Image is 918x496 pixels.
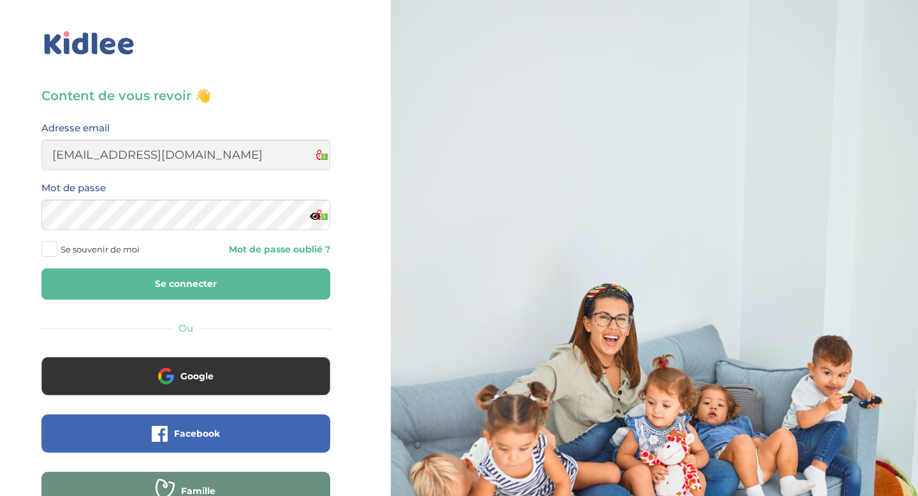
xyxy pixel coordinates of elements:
img: google.png [158,368,174,384]
span: Se souvenir de moi [61,241,140,258]
img: logo_kidlee_bleu [41,29,137,58]
span: Facebook [174,427,220,440]
input: Email [41,140,330,170]
label: Adresse email [41,120,110,136]
button: Se connecter [41,268,330,300]
a: Facebook [41,436,330,448]
button: Google [41,357,330,395]
span: Google [180,370,214,383]
span: Ou [178,322,193,334]
label: Mot de passe [41,180,106,196]
img: facebook.png [152,426,168,442]
button: Facebook [41,414,330,453]
a: Google [41,379,330,391]
h3: Content de vous revoir 👋 [41,87,330,105]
